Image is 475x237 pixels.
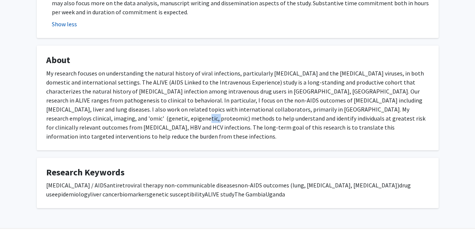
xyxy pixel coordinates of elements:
div: [MEDICAL_DATA] / AIDSantiretroviral therapy non-communicable diseasesnon-AIDS outcomes (lung, [ME... [46,181,429,199]
h4: Research Keywords [46,167,429,178]
div: My research focuses on understanding the natural history of viral infections, particularly [MEDIC... [46,69,429,141]
iframe: Chat [6,203,32,231]
button: Show less [52,20,77,29]
h4: About [46,55,429,66]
